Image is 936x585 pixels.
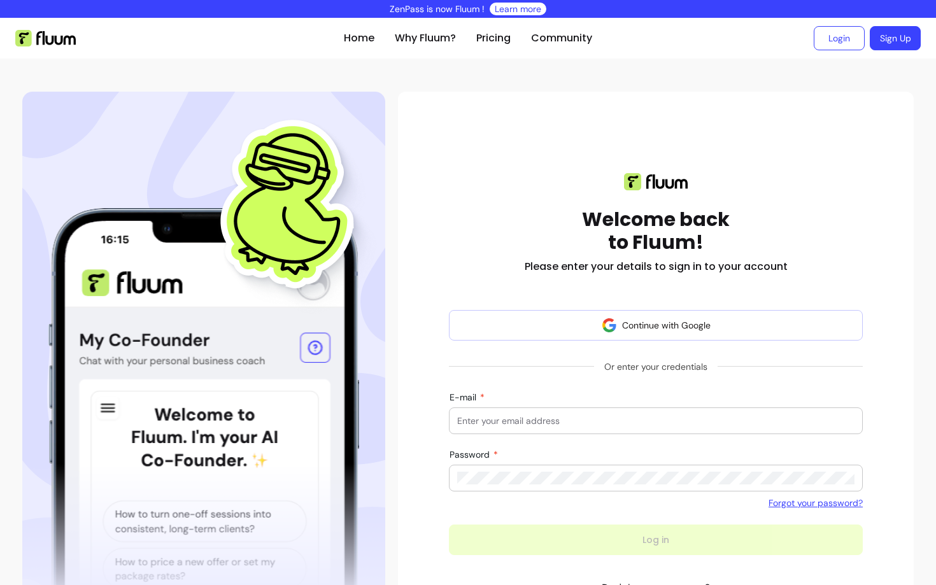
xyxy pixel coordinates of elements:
[525,259,788,274] h2: Please enter your details to sign in to your account
[395,31,456,46] a: Why Fluum?
[457,414,854,427] input: E-mail
[602,318,617,333] img: avatar
[390,3,485,15] p: ZenPass is now Fluum !
[870,26,921,50] a: Sign Up
[344,31,374,46] a: Home
[495,3,541,15] a: Learn more
[624,173,688,190] img: Fluum logo
[457,472,854,484] input: Password
[594,355,718,378] span: Or enter your credentials
[582,208,730,254] h1: Welcome back to Fluum!
[476,31,511,46] a: Pricing
[769,497,863,509] a: Forgot your password?
[531,31,592,46] a: Community
[449,310,863,341] button: Continue with Google
[814,26,865,50] a: Login
[15,30,76,46] img: Fluum Logo
[450,391,479,403] span: E-mail
[450,449,492,460] span: Password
